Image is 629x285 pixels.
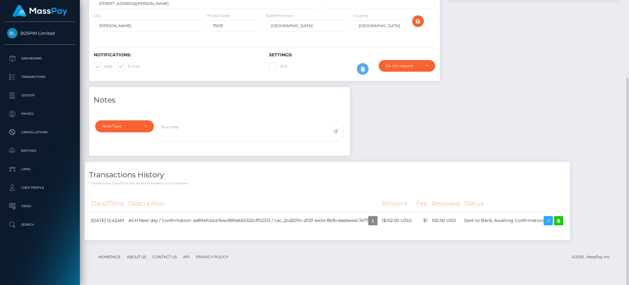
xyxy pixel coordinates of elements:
a: API [181,252,192,262]
td: $1 [414,212,430,229]
a: Contact Us [150,252,179,262]
td: [DATE] 12:42AM [89,212,126,229]
a: Batches [5,143,75,159]
th: Received [430,195,462,212]
label: 2FA [269,62,287,70]
th: Status [462,195,565,212]
p: Taxes [7,202,73,211]
p: Links [7,165,73,174]
a: Links [5,162,75,177]
img: B2SPIN Limited [7,28,18,38]
a: Dashboard [5,51,75,66]
th: Fee [414,195,430,212]
td: Sent to Bank, Awaiting Confirmation [462,212,565,229]
label: Country [353,13,369,18]
h6: Notifications: [94,52,260,58]
h4: Transactions History [89,170,565,180]
div: Note Type [102,124,140,129]
a: User Profile [5,180,75,195]
th: Description [126,195,380,212]
span: B2SPIN Limited [5,30,75,36]
img: MassPay Logo [13,5,67,17]
label: E-mail [117,62,140,70]
th: Date/Time [89,195,126,212]
button: Note Type [95,120,154,132]
p: Ledger [7,91,73,100]
a: Cancellations [5,125,75,140]
td: ($102.00 USD) [380,212,414,229]
p: User Profile [7,183,73,192]
p: Cancellations [7,128,73,137]
h4: Notes [94,95,345,106]
button: Do not require [379,60,435,72]
label: City [94,13,101,18]
p: Payees [7,109,73,118]
a: Privacy Policy [193,252,231,262]
a: About Us [124,252,149,262]
a: Transactions [5,69,75,85]
label: Postal Code [207,13,230,18]
h6: Settings: [269,52,435,58]
p: * Transactions date/time are shown in payee's local timezone [89,181,565,186]
a: Payees [5,106,75,122]
a: Search [5,217,75,232]
p: Batches [7,146,73,155]
div: Do not require [386,63,421,68]
th: Amount [380,195,414,212]
p: Dashboard [7,54,73,63]
p: Search [7,220,73,229]
label: SMS [94,62,112,70]
div: © 2025 , MassPay Inc. [572,254,615,260]
label: State/Province [266,13,293,18]
p: Transactions [7,72,73,82]
a: Homepage [96,252,123,262]
td: ACH Next day / Confirmation: aa894fcbce7a4c889eb55322cff52313 / cac_2cd2011c-d72f-4434-86fb-aeebe... [126,212,380,229]
td: 102.00 USD [430,212,462,229]
a: Ledger [5,88,75,103]
a: Taxes [5,199,75,214]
